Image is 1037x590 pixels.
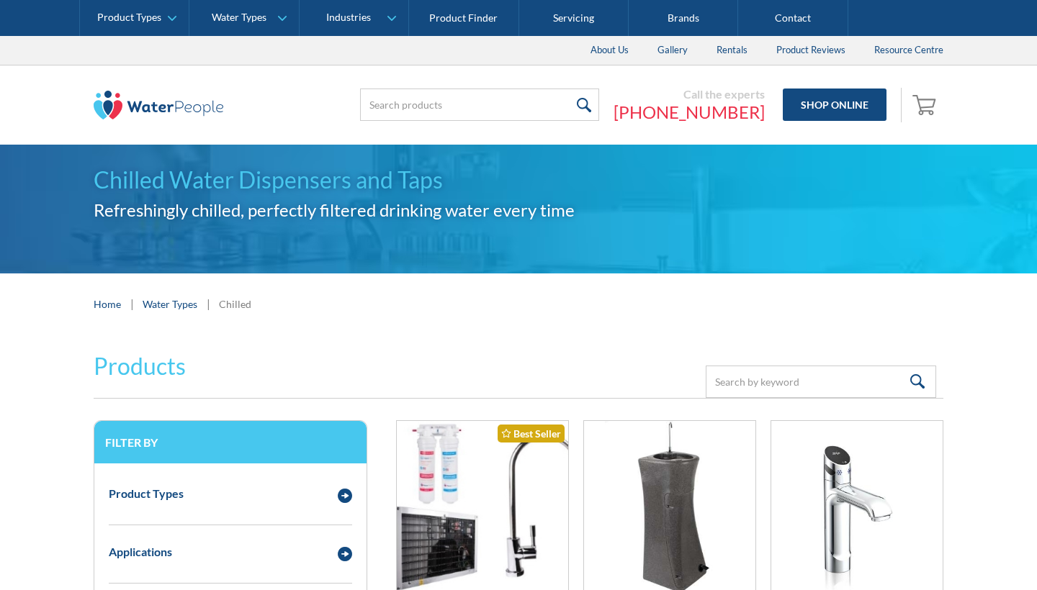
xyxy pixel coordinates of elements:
a: About Us [576,36,643,65]
div: Call the experts [614,87,765,101]
div: Product Types [109,485,184,502]
a: Home [94,296,121,312]
input: Search products [360,88,599,121]
img: shopping cart [912,93,940,116]
h2: Products [94,349,186,383]
a: Open cart containing items [909,88,943,122]
h1: Chilled Water Dispensers and Taps [94,163,943,197]
h2: Refreshingly chilled, perfectly filtered drinking water every time [94,197,943,223]
div: Applications [109,543,172,560]
div: Product Types [97,12,161,24]
a: Water Types [143,296,197,312]
a: Gallery [643,36,702,65]
a: Rentals [702,36,762,65]
div: Chilled [219,296,251,312]
a: Shop Online [783,88,886,121]
div: Water Types [212,12,266,24]
div: | [128,295,135,312]
div: | [205,295,212,312]
a: [PHONE_NUMBER] [614,101,765,123]
input: Search by keyword [706,366,936,398]
div: Industries [326,12,371,24]
img: The Water People [94,91,223,119]
h3: Filter by [105,435,356,449]
a: Product Reviews [762,36,860,65]
div: Best Seller [498,425,565,442]
a: Resource Centre [860,36,958,65]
